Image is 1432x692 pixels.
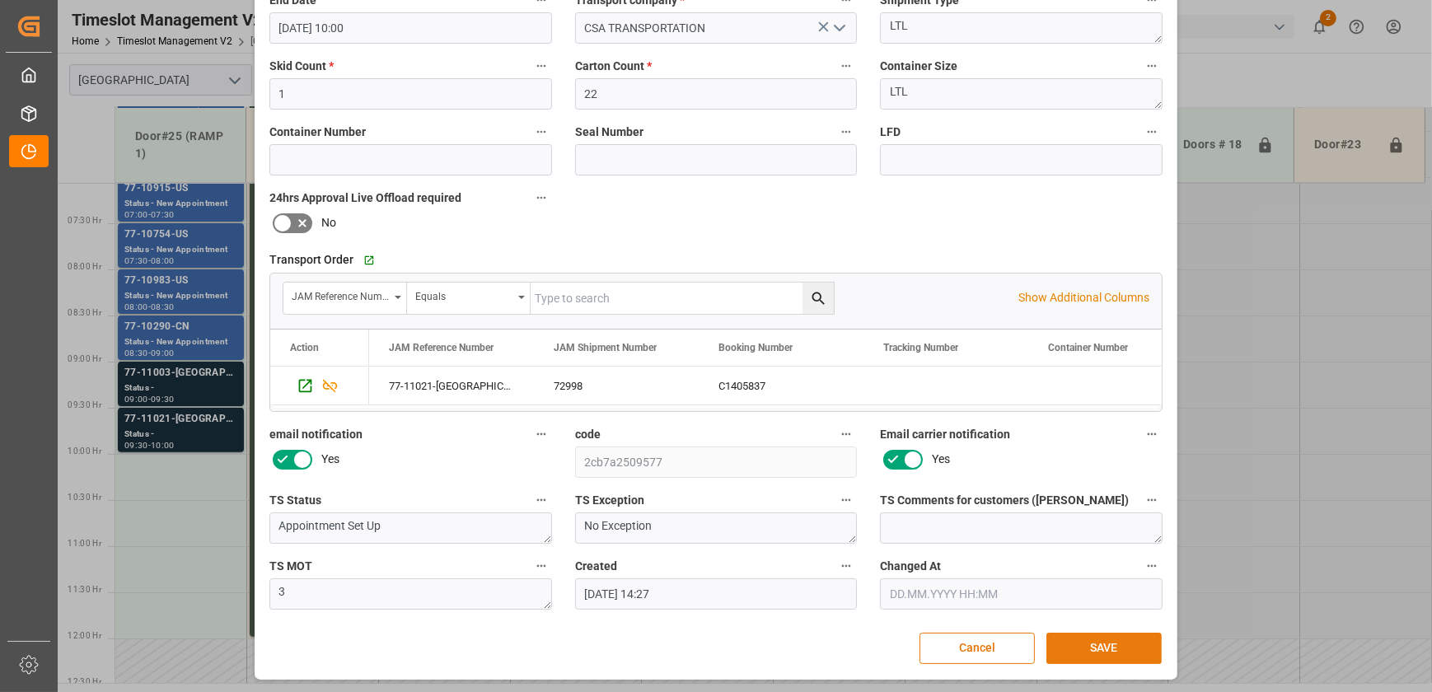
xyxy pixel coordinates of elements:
span: Skid Count [269,58,334,75]
span: No [321,214,336,231]
span: Container Number [1048,342,1128,353]
span: Transport Order [269,251,353,269]
span: Booking Number [718,342,793,353]
span: LFD [880,124,901,141]
input: DD.MM.YYYY HH:MM [575,578,858,610]
textarea: 3 [269,578,552,610]
div: C1405837 [699,367,863,404]
span: Yes [932,451,950,468]
button: search button [803,283,834,314]
span: Changed At [880,558,941,575]
div: 72998 [534,367,699,404]
span: TS Status [269,492,321,509]
button: open menu [407,283,531,314]
button: SAVE [1046,633,1162,664]
button: Cancel [920,633,1035,664]
button: Email carrier notification [1141,423,1163,445]
p: Show Additional Columns [1018,289,1149,306]
span: TS Comments for customers ([PERSON_NAME]) [880,492,1129,509]
button: TS Exception [835,489,857,511]
span: Email carrier notification [880,426,1010,443]
span: Created [575,558,617,575]
button: Created [835,555,857,577]
span: TS Exception [575,492,644,509]
input: Type to search [531,283,834,314]
button: open menu [826,16,851,41]
span: Container Number [269,124,366,141]
textarea: LTL [880,12,1163,44]
button: Changed At [1141,555,1163,577]
button: code [835,423,857,445]
div: Press SPACE to select this row. [270,367,369,405]
span: Container Size [880,58,957,75]
span: Seal Number [575,124,643,141]
input: DD.MM.YYYY HH:MM [269,12,552,44]
span: TS MOT [269,558,312,575]
button: Container Number [531,121,552,143]
span: Carton Count [575,58,652,75]
textarea: No Exception [575,512,858,544]
span: JAM Shipment Number [554,342,657,353]
button: Container Size [1141,55,1163,77]
div: Equals [415,285,512,304]
button: open menu [283,283,407,314]
button: Skid Count * [531,55,552,77]
input: DD.MM.YYYY HH:MM [880,578,1163,610]
button: TS Comments for customers ([PERSON_NAME]) [1141,489,1163,511]
span: 24hrs Approval Live Offload required [269,189,461,207]
div: Action [290,342,319,353]
span: code [575,426,601,443]
button: email notification [531,423,552,445]
textarea: Appointment Set Up [269,512,552,544]
span: Yes [321,451,339,468]
button: Carton Count * [835,55,857,77]
div: JAM Reference Number [292,285,389,304]
textarea: LTL [880,78,1163,110]
div: 77-11021-[GEOGRAPHIC_DATA] [369,367,534,404]
button: TS Status [531,489,552,511]
button: 24hrs Approval Live Offload required [531,187,552,208]
button: Seal Number [835,121,857,143]
span: Tracking Number [883,342,958,353]
button: TS MOT [531,555,552,577]
span: JAM Reference Number [389,342,494,353]
span: email notification [269,426,363,443]
button: LFD [1141,121,1163,143]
